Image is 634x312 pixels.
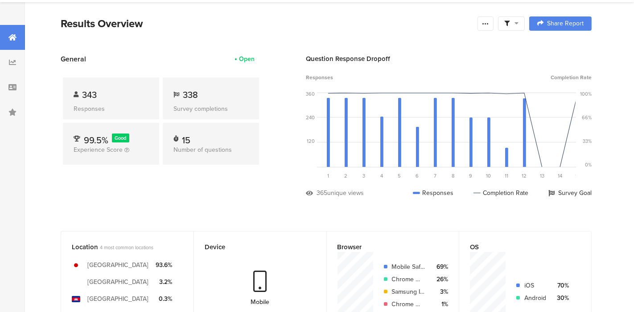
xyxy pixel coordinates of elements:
span: 14 [558,172,562,179]
div: Browser [338,242,434,252]
div: 240 [306,114,315,121]
span: 3 [362,172,365,179]
span: 12 [522,172,527,179]
div: 0% [585,161,592,168]
div: 3.2% [156,277,172,287]
span: Responses [306,73,333,81]
div: [GEOGRAPHIC_DATA] [87,277,148,287]
span: 4 [380,172,383,179]
span: 1 [327,172,329,179]
div: Results Overview [61,16,473,32]
span: Share Report [547,20,584,27]
div: 360 [306,90,315,97]
div: 15 [182,134,190,142]
span: Experience Score [74,145,123,154]
div: Survey Goal [548,188,592,198]
span: General [61,54,86,64]
div: 0.3% [156,294,172,304]
div: Responses [74,104,148,113]
span: 338 [183,88,198,101]
span: 2 [345,172,348,179]
div: 70% [553,281,569,290]
div: Chrome Mobile [392,275,426,284]
div: 365 [317,188,327,198]
span: Good [115,134,127,142]
span: 7 [434,172,436,179]
div: 100% [580,90,592,97]
div: Open [239,54,255,64]
div: 69% [432,262,448,271]
div: iOS [524,281,546,290]
div: Device [205,242,301,252]
span: 99.5% [84,134,108,147]
div: 93.6% [156,260,172,270]
span: Number of questions [173,145,232,154]
div: Survey completions [173,104,248,113]
div: Completion Rate [473,188,528,198]
div: 33% [583,138,592,145]
span: Completion Rate [551,73,592,81]
div: Samsung Internet [392,287,426,296]
div: unique views [327,188,364,198]
div: 66% [582,114,592,121]
div: 30% [553,293,569,303]
div: 1% [432,300,448,309]
div: 26% [432,275,448,284]
div: [GEOGRAPHIC_DATA] [87,260,148,270]
span: 5 [398,172,401,179]
div: Android [524,293,546,303]
div: Location [72,242,168,252]
span: 343 [82,88,97,101]
div: Question Response Dropoff [306,54,592,64]
div: [GEOGRAPHIC_DATA] [87,294,148,304]
span: 10 [486,172,491,179]
span: 13 [540,172,544,179]
span: 8 [452,172,454,179]
div: OS [470,242,566,252]
div: Mobile Safari [392,262,426,271]
div: Chrome Mobile WebView [392,300,426,309]
div: 3% [432,287,448,296]
div: Mobile [251,297,269,307]
span: 9 [469,172,473,179]
div: 120 [307,138,315,145]
span: 11 [505,172,508,179]
div: Responses [413,188,453,198]
span: 4 most common locations [100,244,153,251]
span: 15 [576,172,580,179]
span: 6 [416,172,419,179]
